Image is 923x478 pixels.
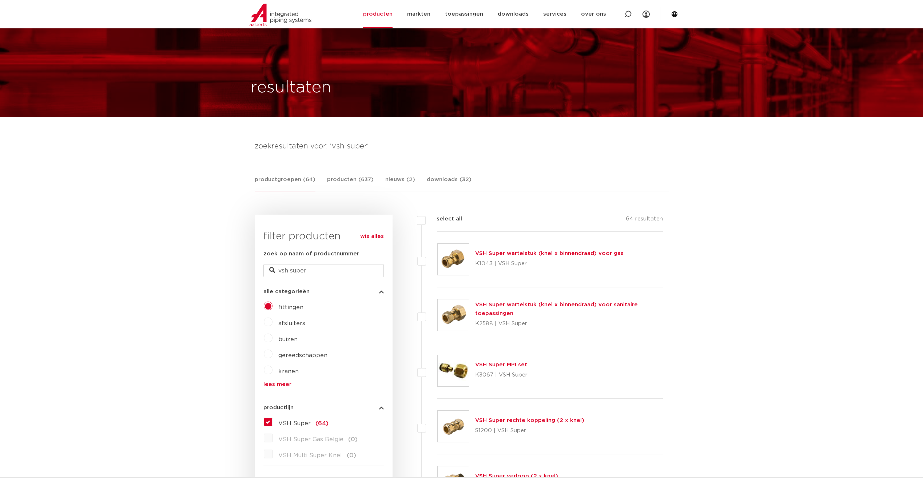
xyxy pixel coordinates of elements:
p: K1043 | VSH Super [475,258,624,270]
a: nieuws (2) [385,175,415,191]
a: fittingen [278,304,303,310]
button: alle categorieën [263,289,384,294]
a: productgroepen (64) [255,175,315,191]
span: productlijn [263,405,294,410]
a: gereedschappen [278,352,327,358]
span: VSH Super Gas België [278,437,343,442]
h4: zoekresultaten voor: 'vsh super' [255,140,669,152]
input: zoeken [263,264,384,277]
a: downloads (32) [427,175,472,191]
p: 64 resultaten [626,215,663,226]
a: VSH Super wartelstuk (knel x binnendraad) voor sanitaire toepassingen [475,302,638,316]
p: K3067 | VSH Super [475,369,528,381]
span: (0) [348,437,358,442]
h3: filter producten [263,229,384,244]
label: select all [426,215,462,223]
span: alle categorieën [263,289,310,294]
a: VSH Super rechte koppeling (2 x knel) [475,418,584,423]
h1: resultaten [251,76,331,99]
span: (64) [315,421,329,426]
label: zoek op naam of productnummer [263,250,359,258]
span: VSH Multi Super Knel [278,453,342,458]
img: Thumbnail for VSH Super MPI set [438,355,469,386]
span: (0) [347,453,356,458]
a: buizen [278,336,298,342]
a: wis alles [360,232,384,241]
a: kranen [278,369,299,374]
span: VSH Super [278,421,311,426]
p: S1200 | VSH Super [475,425,584,437]
a: lees meer [263,382,384,387]
a: producten (637) [327,175,374,191]
img: Thumbnail for VSH Super rechte koppeling (2 x knel) [438,411,469,442]
img: Thumbnail for VSH Super wartelstuk (knel x binnendraad) voor gas [438,244,469,275]
button: productlijn [263,405,384,410]
p: K2588 | VSH Super [475,318,663,330]
a: VSH Super wartelstuk (knel x binnendraad) voor gas [475,251,624,256]
img: Thumbnail for VSH Super wartelstuk (knel x binnendraad) voor sanitaire toepassingen [438,299,469,331]
a: VSH Super MPI set [475,362,527,367]
a: afsluiters [278,320,305,326]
